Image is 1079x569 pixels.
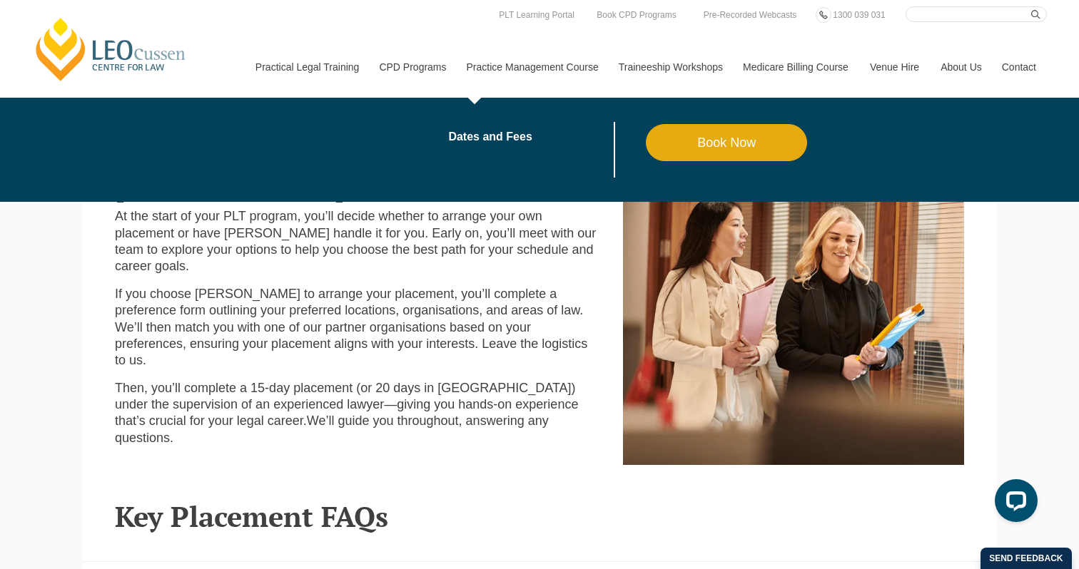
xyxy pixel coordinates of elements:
span: We’ll guide you throughout, answering any questions. [115,414,549,444]
a: Dates and Fees [448,131,646,143]
p: If you choose [PERSON_NAME] to arrange your placement, you’ll complete a preference form outlinin... [115,286,602,369]
a: Practice Management Course [456,36,608,98]
a: Pre-Recorded Webcasts [700,7,801,23]
a: Contact [991,36,1047,98]
a: 1300 039 031 [829,7,888,23]
a: [PERSON_NAME] Centre for Law [32,16,190,83]
a: Book CPD Programs [593,7,679,23]
a: Practical Legal Training [245,36,369,98]
a: Book Now [646,124,808,161]
a: Traineeship Workshops [608,36,732,98]
h2: Key Placement FAQs [115,501,964,532]
span: Then, you’ll complete a 15-day placement (or 20 days in [GEOGRAPHIC_DATA]) under the supervision ... [115,381,578,429]
a: CPD Programs [368,36,455,98]
iframe: LiveChat chat widget [983,473,1043,533]
a: Venue Hire [859,36,930,98]
a: About Us [930,36,991,98]
a: Medicare Billing Course [732,36,859,98]
a: PLT Learning Portal [495,7,578,23]
span: 1300 039 031 [833,10,885,20]
p: At the start of your PLT program, you’ll decide whether to arrange your own placement or have [PE... [115,208,602,275]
